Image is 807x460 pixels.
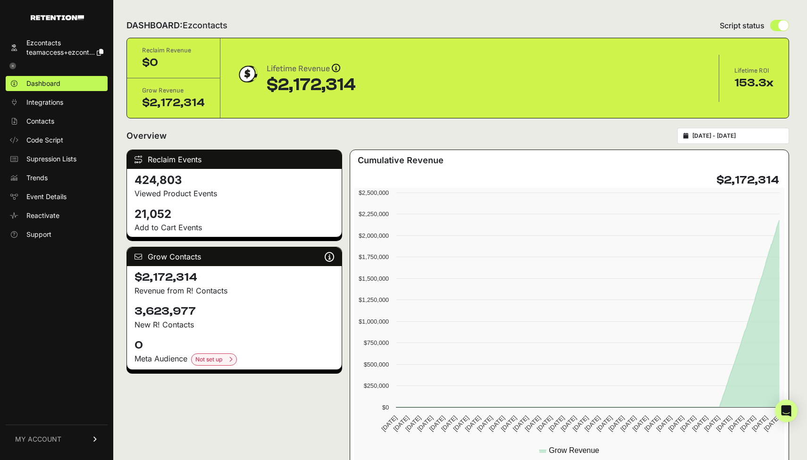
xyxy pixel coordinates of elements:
[183,20,227,30] span: Ezcontacts
[739,414,757,433] text: [DATE]
[364,339,389,346] text: $750,000
[6,133,108,148] a: Code Script
[126,19,227,32] h2: DASHBOARD:
[476,414,494,433] text: [DATE]
[134,353,334,366] div: Meta Audience
[364,382,389,389] text: $250,000
[464,414,482,433] text: [DATE]
[359,189,389,196] text: $2,500,000
[134,173,334,188] h4: 424,803
[667,414,685,433] text: [DATE]
[512,414,530,433] text: [DATE]
[392,414,411,433] text: [DATE]
[127,150,342,169] div: Reclaim Events
[572,414,590,433] text: [DATE]
[127,247,342,266] div: Grow Contacts
[727,414,745,433] text: [DATE]
[15,435,61,444] span: MY ACCOUNT
[763,414,781,433] text: [DATE]
[359,296,389,303] text: $1,250,000
[6,227,108,242] a: Support
[26,38,103,48] div: Ezcontacts
[134,304,334,319] h4: 3,623,977
[500,414,518,433] text: [DATE]
[26,192,67,201] span: Event Details
[359,275,389,282] text: $1,500,000
[26,79,60,88] span: Dashboard
[734,66,773,75] div: Lifetime ROI
[734,75,773,91] div: 153.3x
[359,232,389,239] text: $2,000,000
[6,189,108,204] a: Event Details
[380,414,399,433] text: [DATE]
[26,98,63,107] span: Integrations
[359,253,389,260] text: $1,750,000
[428,414,446,433] text: [DATE]
[364,361,389,368] text: $500,000
[6,35,108,60] a: Ezcontacts teamaccess+ezcont...
[142,86,205,95] div: Grow Revenue
[404,414,422,433] text: [DATE]
[547,414,566,433] text: [DATE]
[26,48,95,56] span: teamaccess+ezcont...
[134,222,334,233] p: Add to Cart Events
[359,318,389,325] text: $1,000,000
[691,414,709,433] text: [DATE]
[679,414,698,433] text: [DATE]
[126,129,167,142] h2: Overview
[6,425,108,453] a: MY ACCOUNT
[31,15,84,20] img: Retention.com
[716,173,779,188] h4: $2,172,314
[142,46,205,55] div: Reclaim Revenue
[235,62,259,86] img: dollar-coin-05c43ed7efb7bc0c12610022525b4bbbb207c7efeef5aecc26f025e68dcafac9.png
[142,55,205,70] div: $0
[549,446,599,454] text: Grow Revenue
[26,230,51,239] span: Support
[560,414,578,433] text: [DATE]
[596,414,614,433] text: [DATE]
[26,211,59,220] span: Reactivate
[583,414,602,433] text: [DATE]
[619,414,638,433] text: [DATE]
[6,76,108,91] a: Dashboard
[267,62,356,75] div: Lifetime Revenue
[6,208,108,223] a: Reactivate
[358,154,444,167] h3: Cumulative Revenue
[643,414,662,433] text: [DATE]
[6,170,108,185] a: Trends
[26,154,76,164] span: Supression Lists
[26,117,54,126] span: Contacts
[452,414,471,433] text: [DATE]
[440,414,458,433] text: [DATE]
[134,338,334,353] h4: 0
[26,173,48,183] span: Trends
[134,188,334,199] p: Viewed Product Events
[607,414,626,433] text: [DATE]
[775,400,798,422] div: Open Intercom Messenger
[416,414,435,433] text: [DATE]
[715,414,733,433] text: [DATE]
[6,95,108,110] a: Integrations
[359,210,389,217] text: $2,250,000
[631,414,650,433] text: [DATE]
[536,414,554,433] text: [DATE]
[134,319,334,330] p: New R! Contacts
[382,404,389,411] text: $0
[134,270,334,285] h4: $2,172,314
[488,414,506,433] text: [DATE]
[655,414,673,433] text: [DATE]
[6,151,108,167] a: Supression Lists
[134,207,334,222] h4: 21,052
[751,414,769,433] text: [DATE]
[6,114,108,129] a: Contacts
[720,20,765,31] span: Script status
[267,75,356,94] div: $2,172,314
[142,95,205,110] div: $2,172,314
[703,414,721,433] text: [DATE]
[134,285,334,296] p: Revenue from R! Contacts
[26,135,63,145] span: Code Script
[524,414,542,433] text: [DATE]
